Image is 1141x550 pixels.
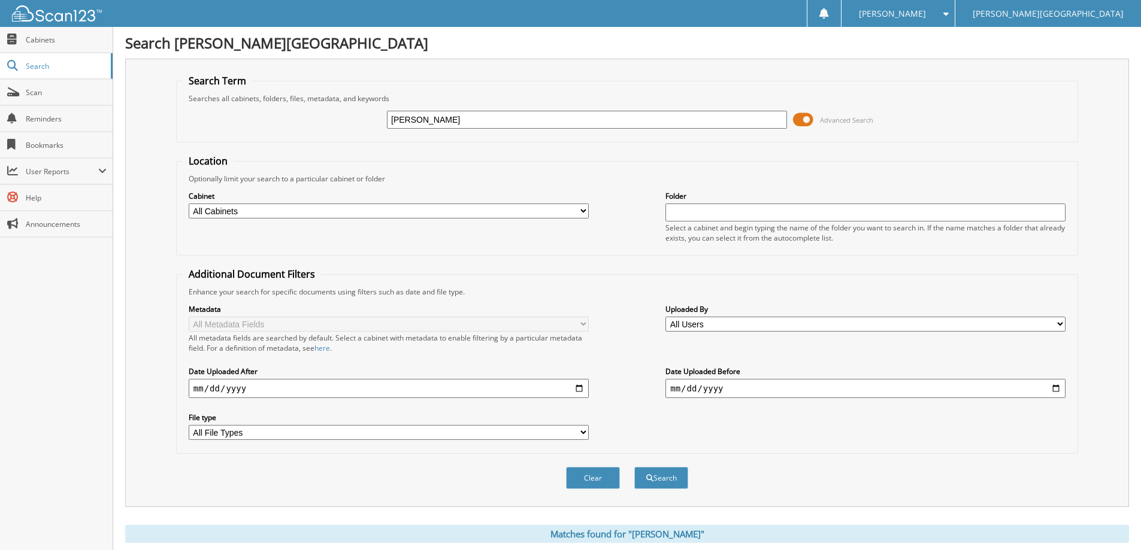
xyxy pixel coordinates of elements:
[183,93,1072,104] div: Searches all cabinets, folders, files, metadata, and keywords
[183,74,252,87] legend: Search Term
[973,10,1124,17] span: [PERSON_NAME][GEOGRAPHIC_DATA]
[314,343,330,353] a: here
[125,33,1129,53] h1: Search [PERSON_NAME][GEOGRAPHIC_DATA]
[189,379,589,398] input: start
[634,467,688,489] button: Search
[665,379,1066,398] input: end
[189,366,589,376] label: Date Uploaded After
[12,5,102,22] img: scan123-logo-white.svg
[183,268,321,281] legend: Additional Document Filters
[189,304,589,314] label: Metadata
[183,174,1072,184] div: Optionally limit your search to a particular cabinet or folder
[183,154,234,168] legend: Location
[26,193,107,203] span: Help
[26,166,98,177] span: User Reports
[859,10,926,17] span: [PERSON_NAME]
[26,140,107,150] span: Bookmarks
[26,61,105,71] span: Search
[26,35,107,45] span: Cabinets
[183,287,1072,297] div: Enhance your search for specific documents using filters such as date and file type.
[820,116,873,124] span: Advanced Search
[665,223,1066,243] div: Select a cabinet and begin typing the name of the folder you want to search in. If the name match...
[189,412,589,423] label: File type
[665,304,1066,314] label: Uploaded By
[125,525,1129,543] div: Matches found for "[PERSON_NAME]"
[665,191,1066,201] label: Folder
[665,366,1066,376] label: Date Uploaded Before
[189,191,589,201] label: Cabinet
[189,333,589,353] div: All metadata fields are searched by default. Select a cabinet with metadata to enable filtering b...
[26,87,107,98] span: Scan
[26,219,107,229] span: Announcements
[566,467,620,489] button: Clear
[26,114,107,124] span: Reminders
